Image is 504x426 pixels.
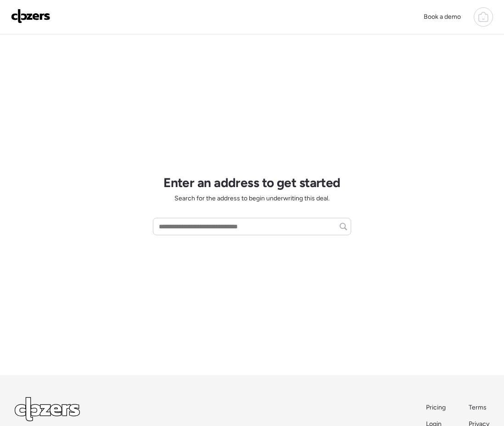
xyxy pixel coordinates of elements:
span: Book a demo [424,13,461,21]
span: Pricing [426,404,446,411]
span: Search for the address to begin underwriting this deal. [174,194,330,203]
span: Terms [469,404,487,411]
img: Logo Light [15,397,80,421]
a: Pricing [426,403,447,412]
img: Logo [11,9,50,23]
h1: Enter an address to get started [163,175,341,190]
a: Terms [469,403,489,412]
